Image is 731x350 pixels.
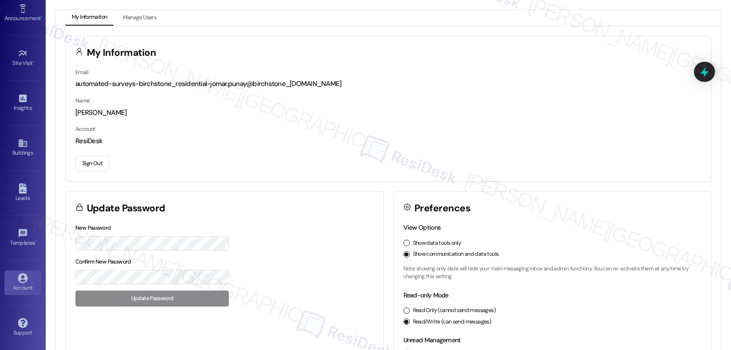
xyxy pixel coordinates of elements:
span: • [32,103,33,110]
h3: My Information [87,48,156,58]
button: Manage Users [117,10,163,26]
a: Site Visit • [5,46,41,70]
label: Confirm New Password [75,258,131,265]
label: Name [75,97,90,104]
a: Buildings [5,135,41,160]
div: [PERSON_NAME] [75,108,701,118]
h3: Update Password [87,204,165,213]
a: Insights • [5,91,41,115]
label: New Password [75,224,111,232]
label: Email [75,69,88,76]
label: Show data tools only [413,239,461,248]
label: Unread Management [403,336,461,344]
label: Account [75,125,95,133]
label: Read-only Mode [403,291,449,299]
h3: Preferences [414,204,470,213]
a: Templates • [5,226,41,250]
label: View Options [403,223,441,232]
p: Note: showing only data will hide your main messaging inbox and admin functions. You can re-activ... [403,265,702,281]
a: Account [5,270,41,295]
div: automated-surveys-birchstone_residential-jomar.punay@birchstone_[DOMAIN_NAME] [75,79,701,89]
span: • [33,59,34,65]
a: Support [5,315,41,340]
label: Read Only (cannot send messages) [413,307,496,315]
span: • [35,238,37,245]
button: My Information [65,10,113,26]
label: Show communication and data tools [413,250,499,258]
button: Sign Out [75,156,109,172]
div: ResiDesk [75,136,701,146]
label: Read/Write (can send messages) [413,318,492,326]
a: Leads [5,181,41,205]
span: • [41,14,42,20]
